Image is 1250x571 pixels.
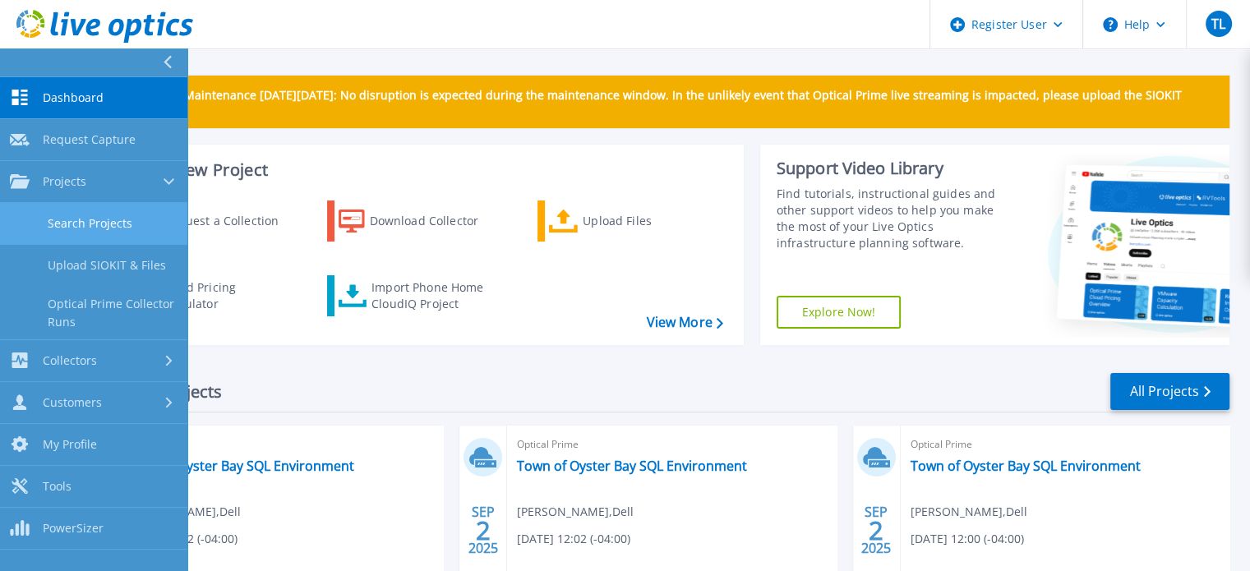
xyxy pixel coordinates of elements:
div: Support Video Library [777,158,1012,179]
div: SEP 2025 [860,500,892,560]
a: Explore Now! [777,296,902,329]
span: Dashboard [43,90,104,105]
div: Upload Files [583,205,714,237]
a: Town of Oyster Bay SQL Environment [517,458,747,474]
a: Cloud Pricing Calculator [117,275,300,316]
div: Download Collector [370,205,501,237]
span: [PERSON_NAME] , Dell [911,503,1027,521]
span: PowerSizer [43,521,104,536]
div: Find tutorials, instructional guides and other support videos to help you make the most of your L... [777,186,1012,251]
a: All Projects [1110,373,1229,410]
div: Cloud Pricing Calculator [161,279,293,312]
a: Request a Collection [117,200,300,242]
a: Download Collector [327,200,510,242]
span: 2 [869,523,883,537]
span: Optical Prime [911,435,1220,454]
span: My Profile [43,437,97,452]
p: Scheduled Maintenance [DATE][DATE]: No disruption is expected during the maintenance window. In t... [122,89,1216,115]
span: Customers [43,395,102,410]
span: Optical Prime [124,435,433,454]
span: Tools [43,479,71,494]
div: Request a Collection [164,205,295,237]
span: 2 [476,523,491,537]
a: View More [646,315,722,330]
span: [PERSON_NAME] , Dell [517,503,634,521]
span: Request Capture [43,132,136,147]
a: Upload Files [537,200,721,242]
a: Town of Oyster Bay SQL Environment [911,458,1141,474]
span: TL [1211,17,1225,30]
a: Town of Oyster Bay SQL Environment [124,458,354,474]
div: Import Phone Home CloudIQ Project [371,279,500,312]
span: Optical Prime [517,435,826,454]
div: SEP 2025 [468,500,499,560]
span: Collectors [43,353,97,368]
span: [DATE] 12:02 (-04:00) [517,530,630,548]
h3: Start a New Project [117,161,722,179]
span: Projects [43,174,86,189]
span: [DATE] 12:00 (-04:00) [911,530,1024,548]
